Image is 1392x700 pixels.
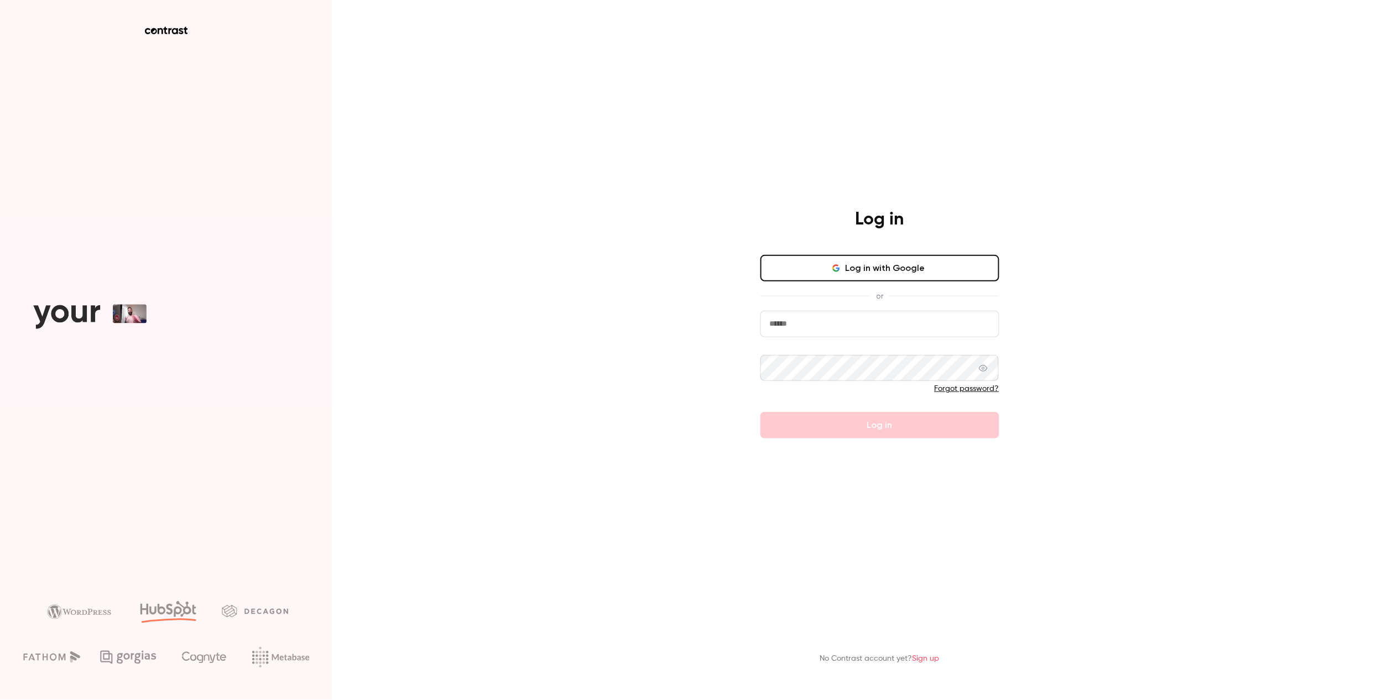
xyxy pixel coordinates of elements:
h4: Log in [856,208,904,231]
button: Log in with Google [760,255,999,281]
span: or [870,290,889,302]
img: decagon [222,605,288,617]
a: Sign up [913,655,940,662]
p: No Contrast account yet? [820,653,940,665]
a: Forgot password? [935,385,999,393]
